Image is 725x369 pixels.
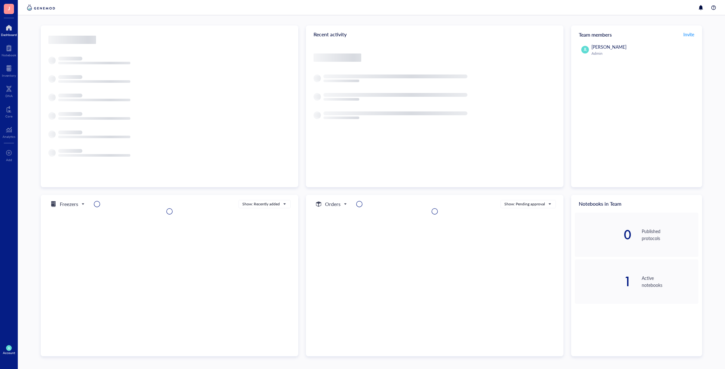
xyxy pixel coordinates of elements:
[683,31,694,38] span: Invite
[642,228,698,242] div: Published protocols
[575,228,632,241] div: 0
[504,201,545,207] div: Show: Pending approval
[242,201,280,207] div: Show: Recently added
[8,4,10,12] span: J
[1,23,17,37] a: Dashboard
[8,346,10,350] span: JL
[6,158,12,162] div: Add
[325,200,341,208] h5: Orders
[571,195,702,213] div: Notebooks in Team
[5,94,13,98] div: DNA
[2,43,16,57] a: Notebook
[5,104,12,118] a: Core
[591,44,626,50] span: [PERSON_NAME]
[306,25,563,43] div: Recent activity
[642,274,698,288] div: Active notebooks
[25,4,57,11] img: genemod-logo
[5,84,13,98] a: DNA
[575,275,632,288] div: 1
[2,53,16,57] div: Notebook
[3,135,15,138] div: Analytics
[583,47,587,53] span: JL
[2,63,16,77] a: Inventory
[591,51,696,56] div: Admin
[5,114,12,118] div: Core
[571,25,702,43] div: Team members
[2,74,16,77] div: Inventory
[3,351,15,355] div: Account
[60,200,78,208] h5: Freezers
[3,124,15,138] a: Analytics
[683,29,694,39] button: Invite
[1,33,17,37] div: Dashboard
